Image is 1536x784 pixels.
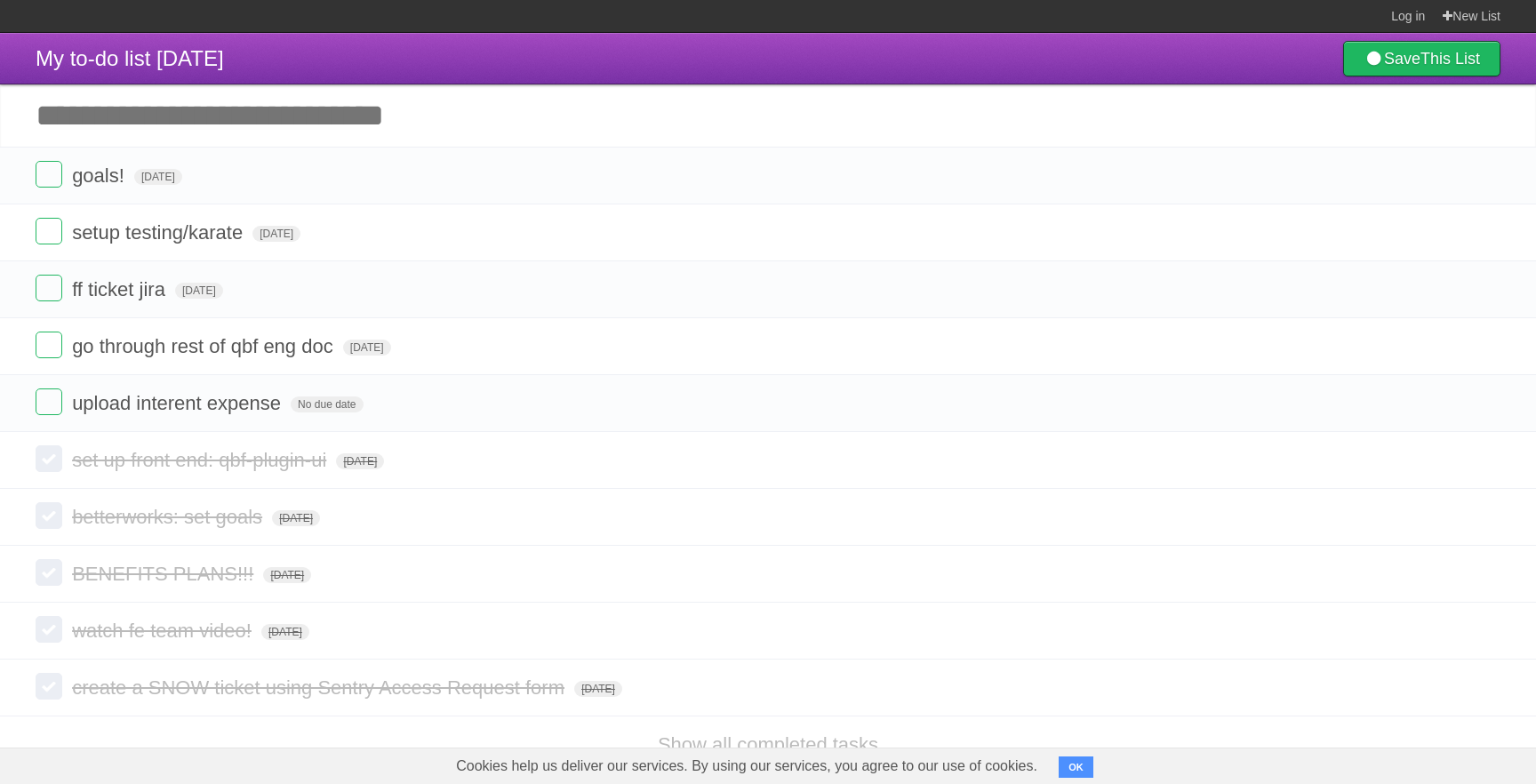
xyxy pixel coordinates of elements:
[291,396,363,412] span: No due date
[72,506,267,528] span: betterworks: set goals
[658,733,878,756] a: Show all completed tasks
[574,681,622,697] span: [DATE]
[36,673,62,700] label: Done
[36,616,62,643] label: Done
[36,275,62,301] label: Done
[36,46,224,70] span: My to-do list [DATE]
[36,161,62,188] label: Done
[72,563,258,585] span: BENEFITS PLANS!!!
[72,335,338,357] span: go through rest of qbf eng doc
[72,449,331,471] span: set up front end: qbf-plugin-ui
[72,278,170,300] span: ff ticket jira
[134,169,182,185] span: [DATE]
[175,283,223,299] span: [DATE]
[263,567,311,583] span: [DATE]
[72,676,569,699] span: create a SNOW ticket using Sentry Access Request form
[1420,50,1480,68] b: This List
[36,502,62,529] label: Done
[36,388,62,415] label: Done
[72,620,256,642] span: watch fe team video!
[261,624,309,640] span: [DATE]
[438,748,1055,784] span: Cookies help us deliver our services. By using our services, you agree to our use of cookies.
[72,221,247,244] span: setup testing/karate
[252,226,300,242] span: [DATE]
[272,510,320,526] span: [DATE]
[72,164,129,187] span: goals!
[36,559,62,586] label: Done
[1059,756,1093,778] button: OK
[36,445,62,472] label: Done
[343,340,391,356] span: [DATE]
[1343,41,1500,76] a: SaveThis List
[36,332,62,358] label: Done
[336,453,384,469] span: [DATE]
[36,218,62,244] label: Done
[72,392,285,414] span: upload interent expense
